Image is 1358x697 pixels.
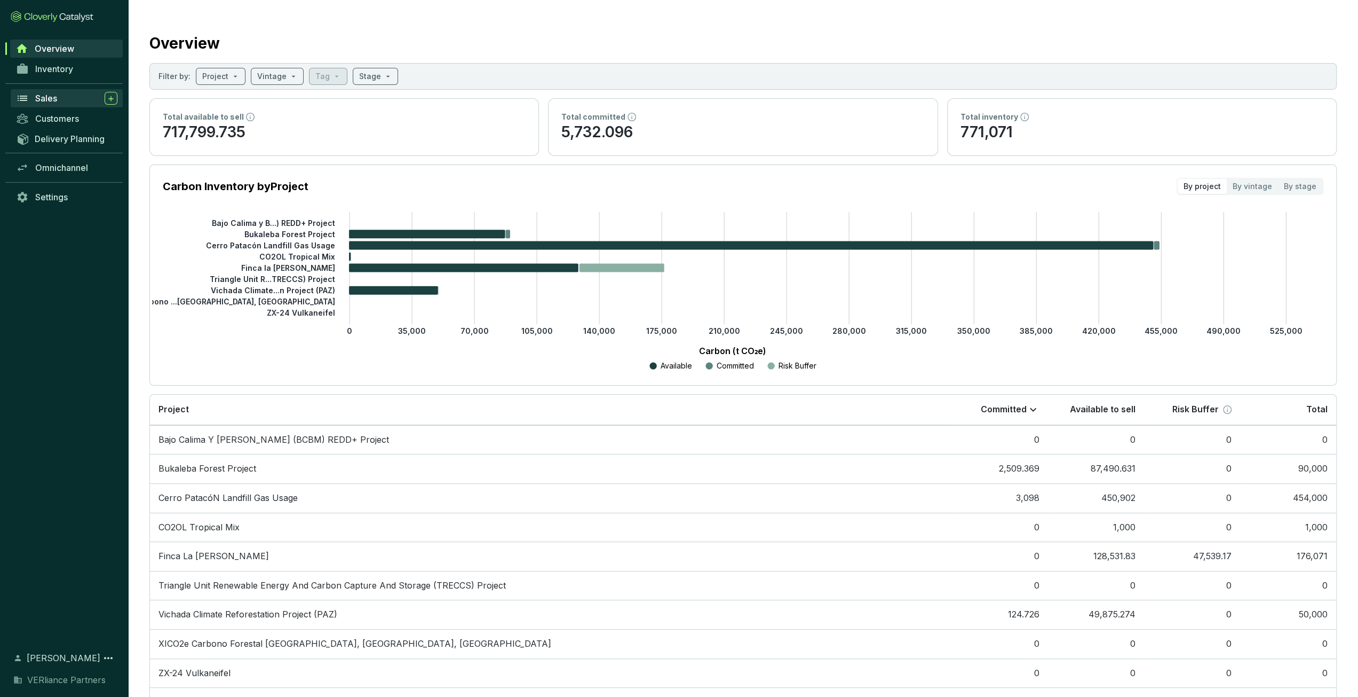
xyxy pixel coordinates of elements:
[952,571,1048,600] td: 0
[1144,542,1240,571] td: 47,539.17
[206,241,335,250] tspan: Cerro Patacón Landfill Gas Usage
[561,112,625,122] p: Total committed
[952,542,1048,571] td: 0
[952,425,1048,455] td: 0
[1145,326,1178,335] tspan: 455,000
[1082,326,1116,335] tspan: 420,000
[1240,395,1336,425] th: Total
[952,513,1048,542] td: 0
[150,395,952,425] th: Project
[11,130,123,147] a: Delivery Planning
[1144,425,1240,455] td: 0
[1240,542,1336,571] td: 176,071
[952,600,1048,629] td: 124.726
[1278,179,1322,194] div: By stage
[1240,571,1336,600] td: 0
[150,513,952,542] td: CO2OL Tropical Mix
[1240,629,1336,659] td: 0
[1240,483,1336,513] td: 454,000
[1227,179,1278,194] div: By vintage
[10,40,123,58] a: Overview
[150,542,952,571] td: Finca La Paz II
[150,571,952,600] td: Triangle Unit Renewable Energy And Carbon Capture And Storage (TRECCS) Project
[259,252,335,261] tspan: CO2OL Tropical Mix
[179,344,1286,357] p: Carbon (t CO₂e)
[952,483,1048,513] td: 3,098
[11,60,123,78] a: Inventory
[1144,454,1240,483] td: 0
[35,192,68,202] span: Settings
[1177,178,1323,195] div: segmented control
[35,64,73,74] span: Inventory
[35,162,88,173] span: Omnichannel
[27,673,106,686] span: VERliance Partners
[646,326,677,335] tspan: 175,000
[163,112,244,122] p: Total available to sell
[1172,404,1219,416] p: Risk Buffer
[717,361,754,371] p: Committed
[521,326,553,335] tspan: 105,000
[35,43,74,54] span: Overview
[347,326,352,335] tspan: 0
[1048,659,1144,688] td: 0
[770,326,803,335] tspan: 245,000
[1144,600,1240,629] td: 0
[150,454,952,483] td: Bukaleba Forest Project
[210,275,335,284] tspan: Triangle Unit R...TRECCS) Project
[150,425,952,455] td: Bajo Calima Y BahíA MáLaga (BCBM) REDD+ Project
[158,71,190,82] p: Filter by:
[832,326,866,335] tspan: 280,000
[244,229,335,238] tspan: Bukaleba Forest Project
[709,326,740,335] tspan: 210,000
[1270,326,1303,335] tspan: 525,000
[1144,659,1240,688] td: 0
[1048,395,1144,425] th: Available to sell
[957,326,990,335] tspan: 350,000
[211,286,335,295] tspan: Vichada Climate...n Project (PAZ)
[1048,425,1144,455] td: 0
[1020,326,1053,335] tspan: 385,000
[241,263,335,272] tspan: Finca la [PERSON_NAME]
[1048,629,1144,659] td: 0
[1144,513,1240,542] td: 0
[1048,513,1144,542] td: 1,000
[1240,659,1336,688] td: 0
[150,659,952,688] td: ZX-24 Vulkaneifel
[150,483,952,513] td: Cerro PatacóN Landfill Gas Usage
[150,629,952,659] td: XICO2e Carbono Forestal Ejido Pueblo Nuevo, Durango, MéXico
[779,361,816,371] p: Risk Buffer
[1048,454,1144,483] td: 87,490.631
[149,32,220,54] h2: Overview
[661,361,692,371] p: Available
[1048,600,1144,629] td: 49,875.274
[952,659,1048,688] td: 0
[1240,600,1336,629] td: 50,000
[163,179,308,194] p: Carbon Inventory by Project
[11,89,123,107] a: Sales
[1206,326,1241,335] tspan: 490,000
[1048,483,1144,513] td: 450,902
[1144,629,1240,659] td: 0
[960,112,1018,122] p: Total inventory
[11,109,123,128] a: Customers
[27,652,100,664] span: [PERSON_NAME]
[952,454,1048,483] td: 2,509.369
[163,122,526,143] p: 717,799.735
[267,308,335,317] tspan: ZX-24 Vulkaneifel
[1048,571,1144,600] td: 0
[35,93,57,104] span: Sales
[398,326,426,335] tspan: 35,000
[583,326,615,335] tspan: 140,000
[981,404,1027,416] p: Committed
[460,326,489,335] tspan: 70,000
[960,122,1323,143] p: 771,071
[896,326,927,335] tspan: 315,000
[1048,542,1144,571] td: 128,531.83
[952,629,1048,659] td: 0
[1240,454,1336,483] td: 90,000
[150,600,952,629] td: Vichada Climate Reforestation Project (PAZ)
[11,159,123,177] a: Omnichannel
[1178,179,1227,194] div: By project
[11,188,123,206] a: Settings
[105,297,335,306] tspan: XICO2e Carbono ...[GEOGRAPHIC_DATA], [GEOGRAPHIC_DATA]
